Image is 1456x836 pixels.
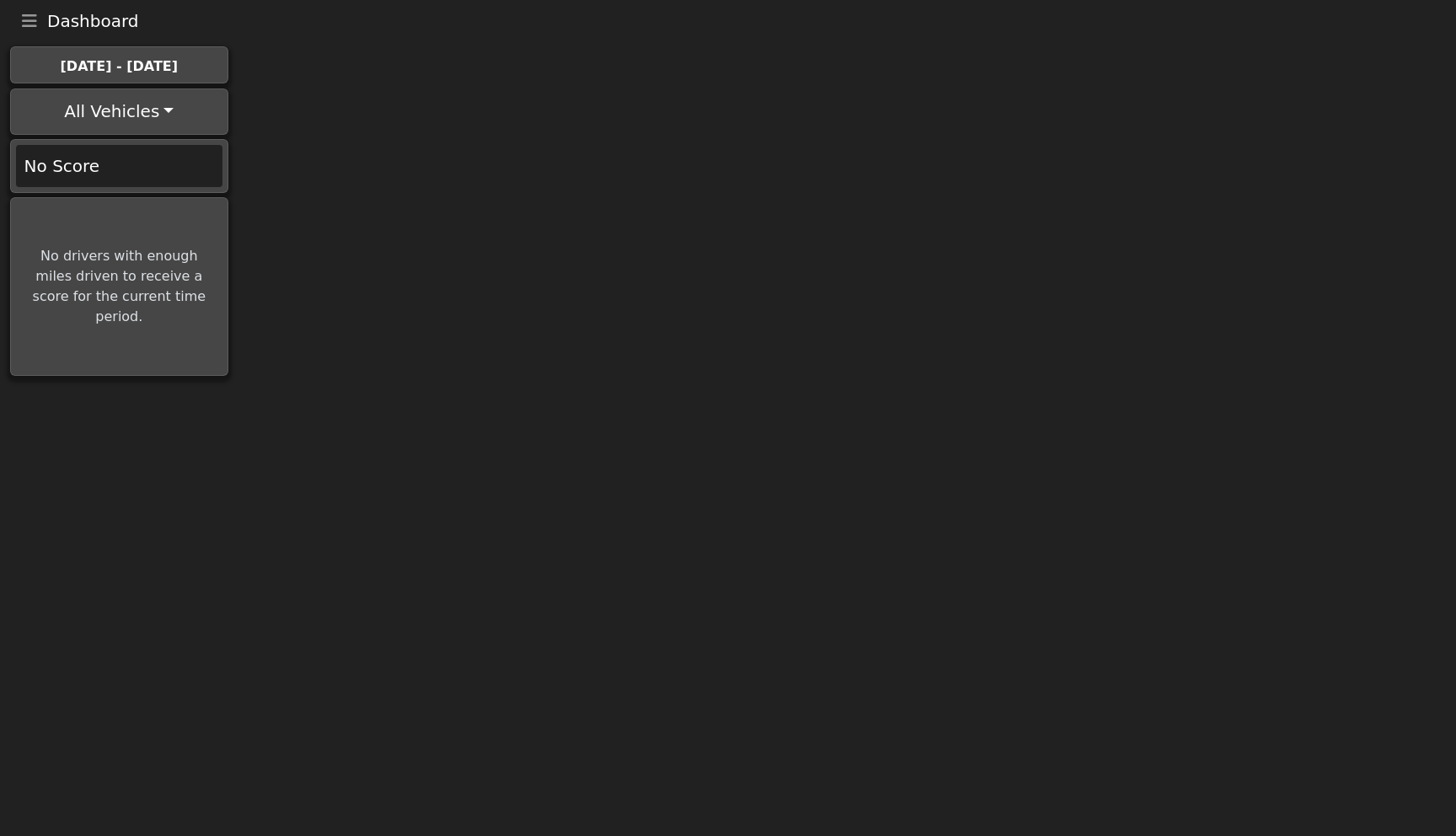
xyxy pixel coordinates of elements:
[13,91,225,131] button: All Vehicles
[47,13,139,29] span: Dashboard
[12,9,47,33] button: Toggle navigation
[20,56,217,77] div: [DATE] - [DATE]
[29,246,209,327] div: No drivers with enough miles driven to receive a score for the current time period.
[18,147,120,185] div: No Score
